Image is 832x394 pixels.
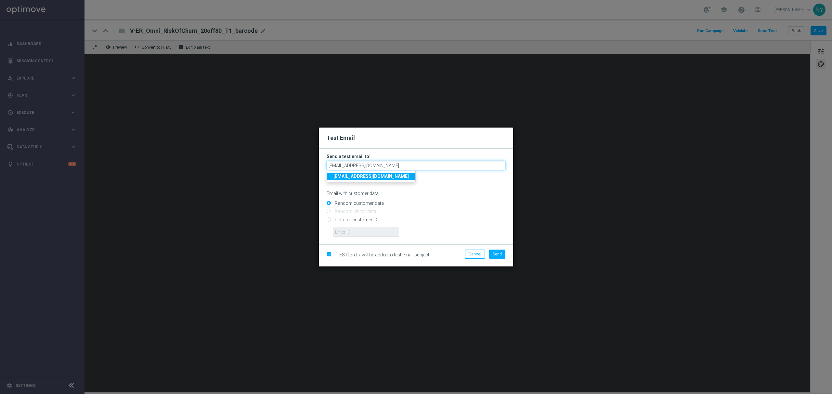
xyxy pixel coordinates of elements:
[465,250,485,259] button: Cancel
[327,134,505,142] h2: Test Email
[327,172,505,178] p: Separate multiple addresses with commas
[327,154,505,159] h3: Send a test email to:
[493,252,502,256] span: Send
[333,228,399,237] input: Enter ID
[335,252,429,257] span: [TEST] prefix will be added to test email subject
[327,191,505,196] p: Email with customer data
[327,173,415,180] a: [EMAIL_ADDRESS][DOMAIN_NAME]
[333,200,384,206] label: Random customer data
[333,174,409,179] strong: [EMAIL_ADDRESS][DOMAIN_NAME]
[489,250,505,259] button: Send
